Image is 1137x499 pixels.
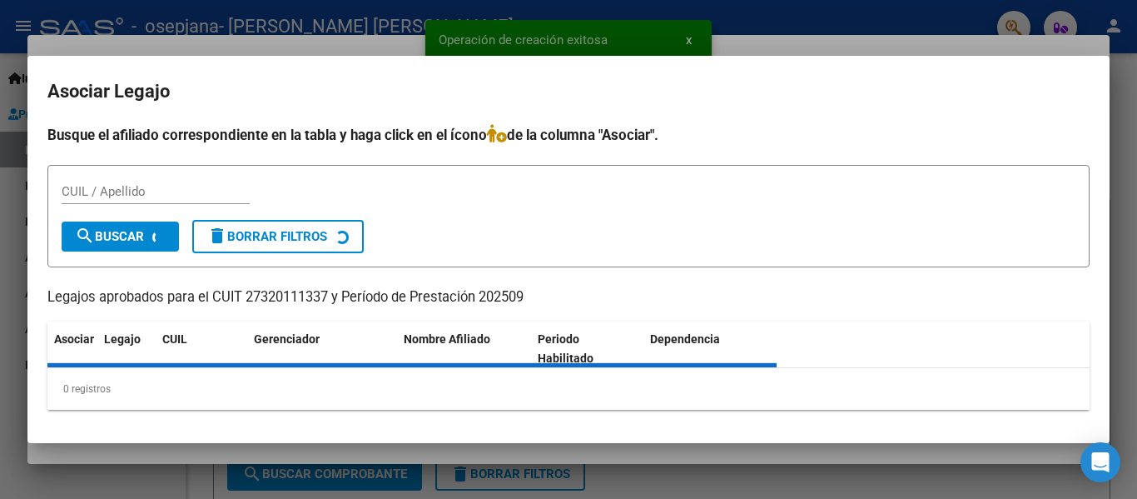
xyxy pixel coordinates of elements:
span: Dependencia [650,332,720,346]
datatable-header-cell: Periodo Habilitado [531,322,643,377]
span: Nombre Afiliado [404,332,490,346]
span: Borrar Filtros [207,229,327,244]
span: CUIL [162,332,187,346]
span: Asociar [54,332,94,346]
mat-icon: delete [207,226,227,246]
datatable-header-cell: CUIL [156,322,247,377]
datatable-header-cell: Nombre Afiliado [397,322,531,377]
h2: Asociar Legajo [47,76,1090,107]
div: Open Intercom Messenger [1080,442,1120,482]
span: Periodo Habilitado [538,332,593,365]
span: Buscar [75,229,144,244]
mat-icon: search [75,226,95,246]
button: Buscar [62,222,179,252]
span: Gerenciador [254,332,320,346]
p: Legajos aprobados para el CUIT 27320111337 y Período de Prestación 202509 [47,287,1090,308]
h4: Busque el afiliado correspondiente en la tabla y haga click en el ícono de la columna "Asociar". [47,124,1090,146]
datatable-header-cell: Dependencia [643,322,777,377]
button: Borrar Filtros [192,220,364,253]
div: 0 registros [47,368,1090,410]
datatable-header-cell: Asociar [47,322,97,377]
datatable-header-cell: Legajo [97,322,156,377]
datatable-header-cell: Gerenciador [247,322,397,377]
span: Legajo [104,332,141,346]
